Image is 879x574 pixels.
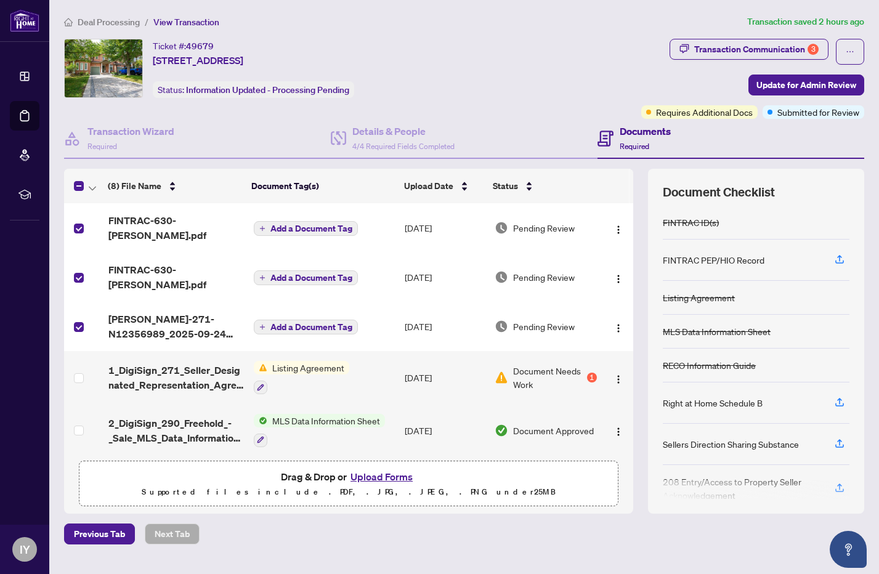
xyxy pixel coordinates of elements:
[108,262,244,292] span: FINTRAC-630-[PERSON_NAME].pdf
[663,475,820,502] div: 208 Entry/Access to Property Seller Acknowledgement
[404,179,453,193] span: Upload Date
[352,124,455,139] h4: Details & People
[620,124,671,139] h4: Documents
[513,270,575,284] span: Pending Review
[352,142,455,151] span: 4/4 Required Fields Completed
[145,15,148,29] li: /
[87,485,610,499] p: Supported files include .PDF, .JPG, .JPEG, .PNG under 25 MB
[153,17,219,28] span: View Transaction
[254,414,267,427] img: Status Icon
[495,320,508,333] img: Document Status
[153,81,354,98] div: Status:
[254,361,349,394] button: Status IconListing Agreement
[153,53,243,68] span: [STREET_ADDRESS]
[756,75,856,95] span: Update for Admin Review
[777,105,859,119] span: Submitted for Review
[846,47,854,56] span: ellipsis
[495,424,508,437] img: Document Status
[145,523,200,544] button: Next Tab
[254,319,358,335] button: Add a Document Tag
[400,302,490,351] td: [DATE]
[103,169,246,203] th: (8) File Name
[259,324,265,330] span: plus
[495,270,508,284] img: Document Status
[694,39,819,59] div: Transaction Communication
[254,270,358,285] button: Add a Document Tag
[614,274,623,284] img: Logo
[347,469,416,485] button: Upload Forms
[663,437,799,451] div: Sellers Direction Sharing Substance
[513,221,575,235] span: Pending Review
[108,363,244,392] span: 1_DigiSign_271_Seller_Designated_Representation_Agreement_Authority_to_Offer_for_Sale_-_PropTx-[P...
[270,323,352,331] span: Add a Document Tag
[79,461,618,507] span: Drag & Drop orUpload FormsSupported files include .PDF, .JPG, .JPEG, .PNG under25MB
[10,9,39,32] img: logo
[108,416,244,445] span: 2_DigiSign_290_Freehold_-_Sale_MLS_Data_Information_Form_-_PropTx-[PERSON_NAME].pdf
[663,325,771,338] div: MLS Data Information Sheet
[254,221,358,236] button: Add a Document Tag
[670,39,828,60] button: Transaction Communication3
[400,203,490,253] td: [DATE]
[87,142,117,151] span: Required
[246,169,400,203] th: Document Tag(s)
[65,39,142,97] img: IMG-N12356989_1.jpg
[663,358,756,372] div: RECO Information Guide
[87,124,174,139] h4: Transaction Wizard
[488,169,599,203] th: Status
[609,368,628,387] button: Logo
[614,374,623,384] img: Logo
[808,44,819,55] div: 3
[609,267,628,287] button: Logo
[587,373,597,382] div: 1
[259,275,265,281] span: plus
[663,291,735,304] div: Listing Agreement
[20,541,30,558] span: IY
[64,18,73,26] span: home
[270,224,352,233] span: Add a Document Tag
[400,351,490,404] td: [DATE]
[748,75,864,95] button: Update for Admin Review
[609,317,628,336] button: Logo
[400,404,490,457] td: [DATE]
[495,221,508,235] img: Document Status
[620,142,649,151] span: Required
[186,41,214,52] span: 49679
[513,424,594,437] span: Document Approved
[663,184,775,201] span: Document Checklist
[254,361,267,374] img: Status Icon
[254,414,385,447] button: Status IconMLS Data Information Sheet
[64,523,135,544] button: Previous Tab
[259,225,265,232] span: plus
[254,320,358,334] button: Add a Document Tag
[400,253,490,302] td: [DATE]
[399,169,488,203] th: Upload Date
[108,179,161,193] span: (8) File Name
[609,421,628,440] button: Logo
[513,320,575,333] span: Pending Review
[747,15,864,29] article: Transaction saved 2 hours ago
[614,323,623,333] img: Logo
[614,225,623,235] img: Logo
[495,371,508,384] img: Document Status
[663,253,764,267] div: FINTRAC PEP/HIO Record
[281,469,416,485] span: Drag & Drop or
[267,414,385,427] span: MLS Data Information Sheet
[254,270,358,286] button: Add a Document Tag
[656,105,753,119] span: Requires Additional Docs
[663,216,719,229] div: FINTRAC ID(s)
[186,84,349,95] span: Information Updated - Processing Pending
[609,218,628,238] button: Logo
[78,17,140,28] span: Deal Processing
[614,427,623,437] img: Logo
[493,179,518,193] span: Status
[153,39,214,53] div: Ticket #:
[270,273,352,282] span: Add a Document Tag
[74,524,125,544] span: Previous Tab
[108,312,244,341] span: [PERSON_NAME]-271-N12356989_2025-09-24 19_19_35.pdf
[254,220,358,236] button: Add a Document Tag
[663,396,763,410] div: Right at Home Schedule B
[513,364,585,391] span: Document Needs Work
[830,531,867,568] button: Open asap
[108,213,244,243] span: FINTRAC-630-[PERSON_NAME].pdf
[267,361,349,374] span: Listing Agreement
